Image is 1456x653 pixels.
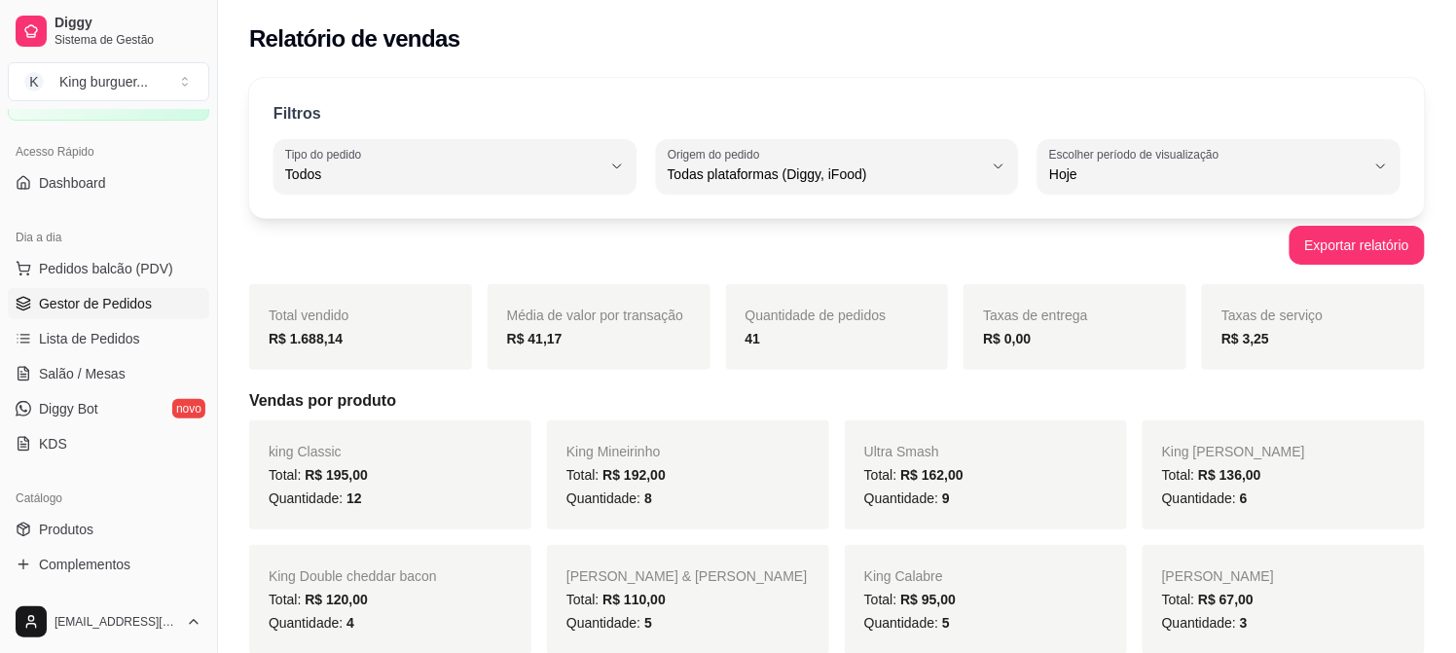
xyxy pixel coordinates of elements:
span: 5 [644,615,652,631]
span: Média de valor por transação [507,308,683,323]
div: Acesso Rápido [8,136,209,167]
span: Ultra Smash [864,444,939,459]
a: KDS [8,428,209,459]
span: Total: [269,592,368,607]
strong: R$ 41,17 [507,331,563,346]
span: King Calabre [864,568,943,584]
span: K [24,72,44,91]
span: Todos [285,164,601,184]
h2: Relatório de vendas [249,23,460,54]
a: DiggySistema de Gestão [8,8,209,54]
span: Total: [1162,467,1261,483]
label: Tipo do pedido [285,146,368,163]
div: Dia a dia [8,222,209,253]
a: Gestor de Pedidos [8,288,209,319]
span: [EMAIL_ADDRESS][DOMAIN_NAME] [55,614,178,630]
span: Quantidade: [269,615,354,631]
span: Dashboard [39,173,106,193]
span: Produtos [39,520,93,539]
div: King burguer ... [59,72,148,91]
a: Lista de Pedidos [8,323,209,354]
div: Catálogo [8,483,209,514]
span: Diggy Bot [39,399,98,418]
span: [PERSON_NAME] [1162,568,1274,584]
span: Total: [566,592,666,607]
strong: R$ 1.688,14 [269,331,343,346]
span: 8 [644,490,652,506]
span: 9 [942,490,950,506]
span: Total: [864,592,956,607]
span: Pedidos balcão (PDV) [39,259,173,278]
span: R$ 95,00 [900,592,956,607]
span: R$ 120,00 [305,592,368,607]
span: Quantidade: [566,490,652,506]
label: Origem do pedido [668,146,766,163]
span: KDS [39,434,67,453]
span: King [PERSON_NAME] [1162,444,1305,459]
span: R$ 110,00 [602,592,666,607]
span: Salão / Mesas [39,364,126,383]
span: Taxas de entrega [983,308,1087,323]
span: Gestor de Pedidos [39,294,152,313]
span: Diggy [55,15,201,32]
span: Complementos [39,555,130,574]
span: Sistema de Gestão [55,32,201,48]
button: Escolher período de visualizaçãoHoje [1037,139,1401,194]
span: Taxas de serviço [1221,308,1323,323]
a: Complementos [8,549,209,580]
button: Pedidos balcão (PDV) [8,253,209,284]
span: R$ 192,00 [602,467,666,483]
span: Quantidade: [864,490,950,506]
span: Todas plataformas (Diggy, iFood) [668,164,984,184]
a: Produtos [8,514,209,545]
p: Filtros [273,102,321,126]
span: Quantidade: [566,615,652,631]
strong: 41 [746,331,761,346]
span: R$ 136,00 [1198,467,1261,483]
span: 12 [346,490,362,506]
span: Total: [269,467,368,483]
label: Escolher período de visualização [1049,146,1225,163]
span: 5 [942,615,950,631]
span: Quantidade: [269,490,362,506]
span: Quantidade: [1162,615,1248,631]
span: Lista de Pedidos [39,329,140,348]
a: Diggy Botnovo [8,393,209,424]
strong: R$ 0,00 [983,331,1031,346]
button: Tipo do pedidoTodos [273,139,637,194]
span: Total: [1162,592,1254,607]
a: Salão / Mesas [8,358,209,389]
span: Hoje [1049,164,1365,184]
span: Quantidade: [864,615,950,631]
span: 4 [346,615,354,631]
button: Select a team [8,62,209,101]
span: King Mineirinho [566,444,661,459]
span: Total: [864,467,964,483]
span: [PERSON_NAME] & [PERSON_NAME] [566,568,807,584]
span: R$ 162,00 [900,467,964,483]
span: R$ 67,00 [1198,592,1254,607]
button: [EMAIL_ADDRESS][DOMAIN_NAME] [8,599,209,645]
span: 3 [1240,615,1248,631]
span: R$ 195,00 [305,467,368,483]
span: king Classic [269,444,342,459]
strong: R$ 3,25 [1221,331,1269,346]
span: Total vendido [269,308,349,323]
span: Quantidade de pedidos [746,308,887,323]
span: 6 [1240,490,1248,506]
button: Origem do pedidoTodas plataformas (Diggy, iFood) [656,139,1019,194]
h5: Vendas por produto [249,389,1425,413]
button: Exportar relatório [1290,226,1425,265]
a: Dashboard [8,167,209,199]
span: Total: [566,467,666,483]
span: Quantidade: [1162,490,1248,506]
span: King Double cheddar bacon [269,568,437,584]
